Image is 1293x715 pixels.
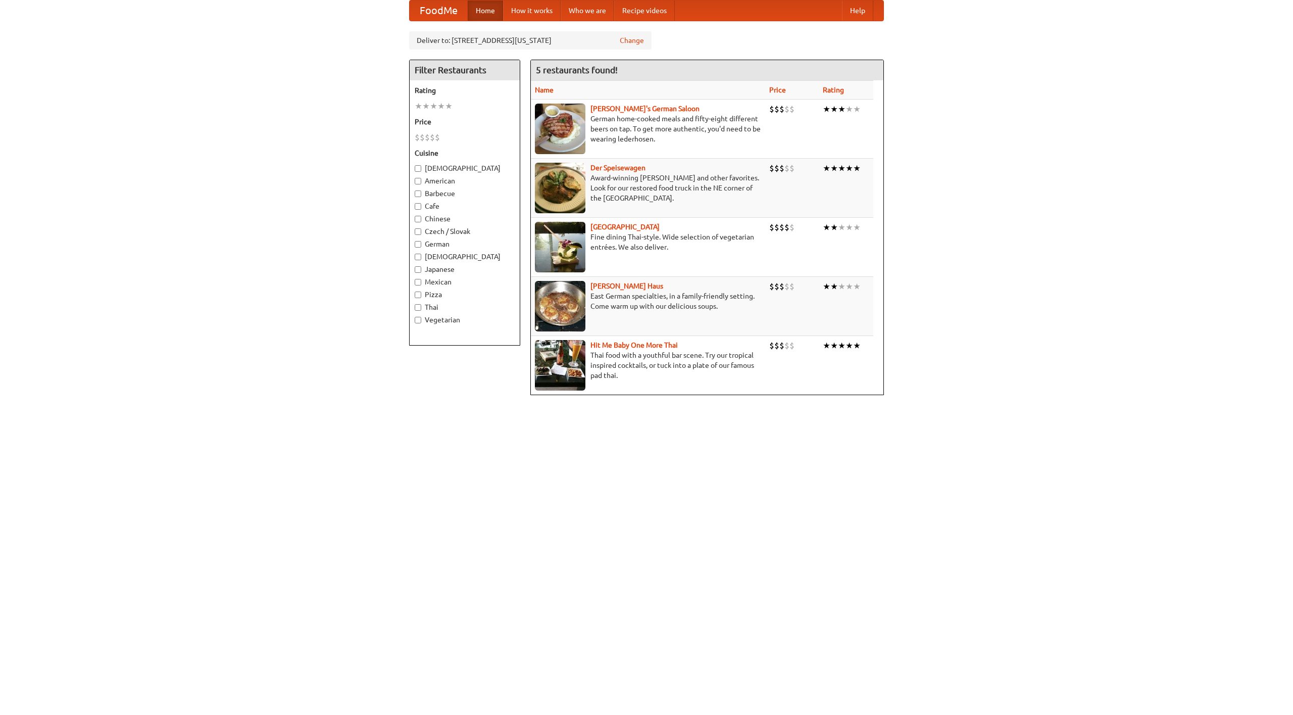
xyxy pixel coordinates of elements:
input: Pizza [415,292,421,298]
p: German home-cooked meals and fifty-eight different beers on tap. To get more authentic, you'd nee... [535,114,761,144]
b: Der Speisewagen [590,164,645,172]
label: Cafe [415,201,515,211]
img: kohlhaus.jpg [535,281,585,331]
li: $ [430,132,435,143]
li: $ [789,104,794,115]
input: Mexican [415,279,421,285]
li: ★ [846,222,853,233]
li: ★ [830,163,838,174]
input: Thai [415,304,421,311]
li: $ [769,104,774,115]
li: ★ [415,101,422,112]
p: Award-winning [PERSON_NAME] and other favorites. Look for our restored food truck in the NE corne... [535,173,761,203]
li: $ [774,340,779,351]
li: $ [435,132,440,143]
li: ★ [823,281,830,292]
label: American [415,176,515,186]
li: ★ [838,163,846,174]
li: ★ [823,163,830,174]
li: $ [425,132,430,143]
li: $ [769,340,774,351]
li: ★ [838,281,846,292]
input: Chinese [415,216,421,222]
img: speisewagen.jpg [535,163,585,213]
input: Japanese [415,266,421,273]
li: $ [779,163,784,174]
a: [GEOGRAPHIC_DATA] [590,223,660,231]
h5: Price [415,117,515,127]
li: ★ [853,281,861,292]
a: [PERSON_NAME] Haus [590,282,663,290]
a: Change [620,35,644,45]
li: ★ [838,222,846,233]
li: ★ [830,104,838,115]
input: [DEMOGRAPHIC_DATA] [415,165,421,172]
li: ★ [445,101,453,112]
p: Fine dining Thai-style. Wide selection of vegetarian entrées. We also deliver. [535,232,761,252]
li: ★ [422,101,430,112]
li: ★ [823,104,830,115]
a: FoodMe [410,1,468,21]
input: German [415,241,421,248]
li: $ [784,281,789,292]
img: esthers.jpg [535,104,585,154]
label: [DEMOGRAPHIC_DATA] [415,163,515,173]
a: How it works [503,1,561,21]
a: Who we are [561,1,614,21]
li: ★ [830,281,838,292]
li: ★ [846,163,853,174]
li: $ [769,163,774,174]
label: Chinese [415,214,515,224]
input: American [415,178,421,184]
li: ★ [846,281,853,292]
label: Thai [415,302,515,312]
a: Name [535,86,554,94]
input: Czech / Slovak [415,228,421,235]
li: ★ [838,340,846,351]
li: ★ [838,104,846,115]
li: ★ [853,163,861,174]
li: ★ [823,340,830,351]
li: $ [779,281,784,292]
label: Pizza [415,290,515,300]
li: $ [789,281,794,292]
li: ★ [853,104,861,115]
p: Thai food with a youthful bar scene. Try our tropical inspired cocktails, or tuck into a plate of... [535,350,761,380]
input: [DEMOGRAPHIC_DATA] [415,254,421,260]
li: $ [784,163,789,174]
li: $ [784,222,789,233]
label: Czech / Slovak [415,226,515,236]
img: satay.jpg [535,222,585,272]
h5: Rating [415,85,515,96]
li: ★ [846,340,853,351]
li: ★ [830,340,838,351]
li: $ [784,104,789,115]
ng-pluralize: 5 restaurants found! [536,65,618,75]
li: $ [769,222,774,233]
label: Japanese [415,264,515,274]
li: ★ [823,222,830,233]
img: babythai.jpg [535,340,585,391]
li: ★ [437,101,445,112]
a: Recipe videos [614,1,675,21]
li: ★ [853,340,861,351]
li: ★ [430,101,437,112]
label: [DEMOGRAPHIC_DATA] [415,252,515,262]
li: $ [774,104,779,115]
a: [PERSON_NAME]'s German Saloon [590,105,700,113]
li: $ [779,104,784,115]
input: Cafe [415,203,421,210]
li: $ [789,222,794,233]
input: Barbecue [415,190,421,197]
li: $ [789,340,794,351]
h5: Cuisine [415,148,515,158]
label: Barbecue [415,188,515,199]
label: Mexican [415,277,515,287]
a: Hit Me Baby One More Thai [590,341,678,349]
a: Help [842,1,873,21]
label: German [415,239,515,249]
li: $ [784,340,789,351]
